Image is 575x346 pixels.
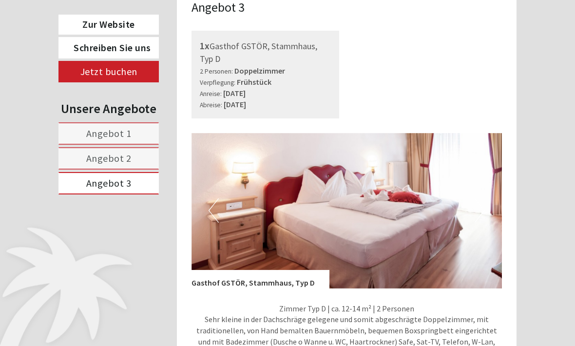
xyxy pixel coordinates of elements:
button: Senden [248,252,311,274]
small: 16:01 [15,47,150,54]
a: Zur Website [58,15,159,35]
span: Angebot 2 [86,152,132,164]
b: [DATE] [224,99,246,109]
div: Unsere Angebote [58,99,159,117]
button: Next [475,198,485,223]
a: Schreiben Sie uns [58,37,159,58]
div: [DATE] [138,7,173,24]
b: [DATE] [223,88,246,98]
b: Doppelzimmer [234,66,285,76]
small: Anreise: [200,90,222,98]
small: Verpflegung: [200,78,235,87]
div: Gasthof GSTÖR, Stammhaus, Typ D [200,39,331,65]
span: Angebot 3 [86,177,132,189]
small: 2 Personen: [200,67,233,76]
button: Previous [209,198,219,223]
div: Guten Tag, wie können wir Ihnen helfen? [7,26,155,56]
a: Jetzt buchen [58,61,159,82]
div: Gasthof GSTÖR, Stammhaus, Typ D [192,270,329,288]
img: image [192,133,502,288]
div: PALMENGARTEN Hotel GSTÖR [15,28,150,36]
span: Angebot 1 [86,127,132,139]
b: Frühstück [237,77,271,87]
b: 1x [200,39,210,52]
small: Abreise: [200,101,222,109]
